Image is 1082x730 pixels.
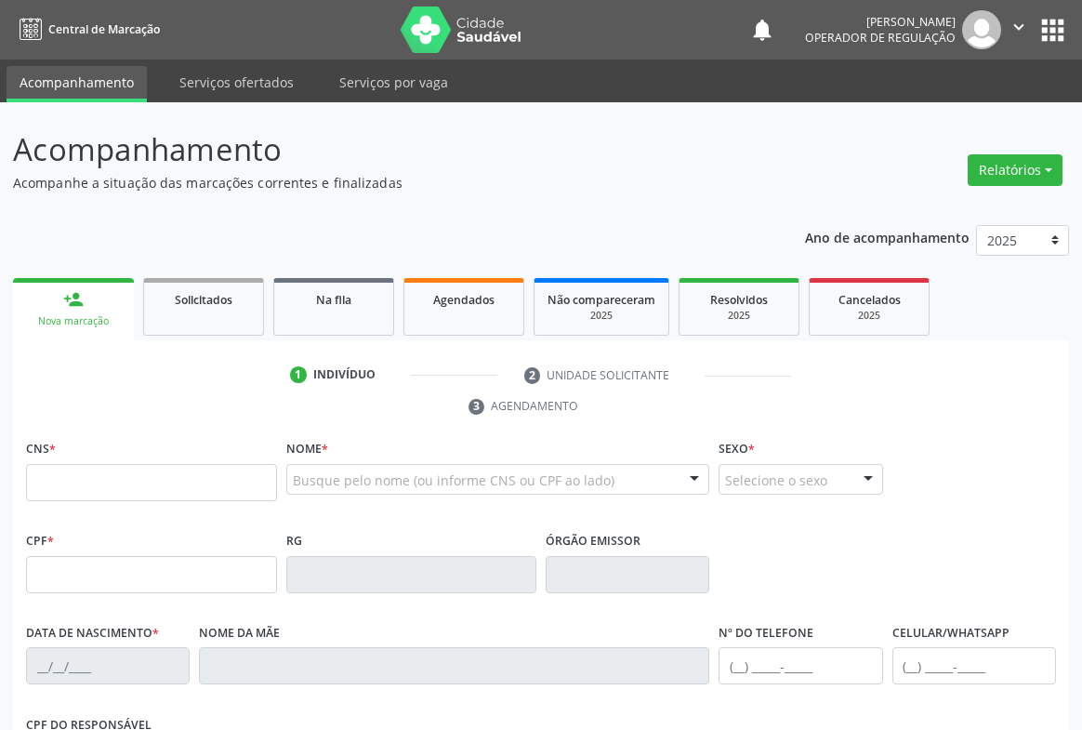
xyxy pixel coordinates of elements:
p: Acompanhe a situação das marcações correntes e finalizadas [13,173,752,192]
input: (__) _____-_____ [892,647,1056,684]
div: person_add [63,289,84,310]
div: 2025 [548,309,655,323]
span: Cancelados [838,292,901,308]
label: Data de nascimento [26,619,159,648]
label: Nome [286,435,328,464]
label: Sexo [719,435,755,464]
div: 2025 [823,309,916,323]
div: 1 [290,366,307,383]
label: CPF [26,527,54,556]
label: Celular/WhatsApp [892,619,1009,648]
span: Operador de regulação [805,30,956,46]
a: Serviços por vaga [326,66,461,99]
label: RG [286,527,302,556]
span: Central de Marcação [48,21,160,37]
span: Não compareceram [548,292,655,308]
i:  [1009,17,1029,37]
span: Busque pelo nome (ou informe CNS ou CPF ao lado) [293,471,614,490]
button: Relatórios [968,154,1062,186]
p: Acompanhamento [13,126,752,173]
input: __/__/____ [26,647,190,684]
button: apps [1036,14,1069,46]
a: Acompanhamento [7,66,147,102]
span: Agendados [433,292,495,308]
span: Selecione o sexo [725,471,827,490]
span: Resolvidos [710,292,768,308]
div: Indivíduo [313,366,376,383]
span: Na fila [316,292,351,308]
p: Ano de acompanhamento [805,225,970,248]
label: Nome da mãe [199,619,280,648]
div: Nova marcação [26,314,121,328]
div: 2025 [693,309,785,323]
div: [PERSON_NAME] [805,14,956,30]
button:  [1001,10,1036,49]
label: Nº do Telefone [719,619,813,648]
label: Órgão emissor [546,527,640,556]
a: Central de Marcação [13,14,160,45]
label: CNS [26,435,56,464]
input: (__) _____-_____ [719,647,882,684]
a: Serviços ofertados [166,66,307,99]
img: img [962,10,1001,49]
span: Solicitados [175,292,232,308]
button: notifications [749,17,775,43]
